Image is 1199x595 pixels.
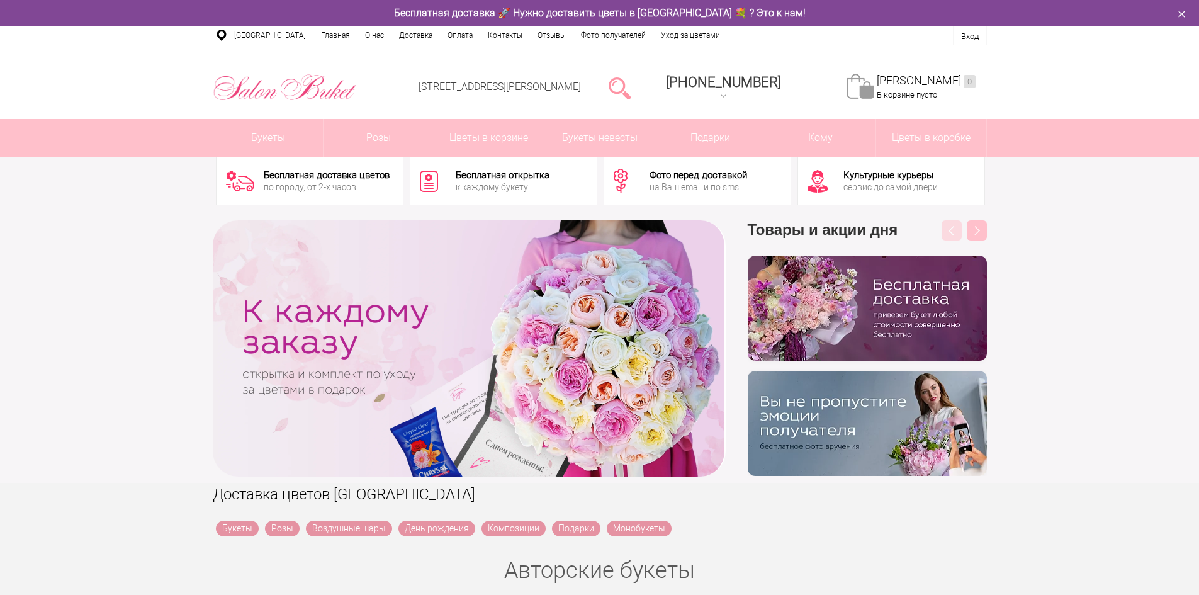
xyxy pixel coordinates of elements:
[544,119,655,157] a: Букеты невесты
[666,74,781,90] div: [PHONE_NUMBER]
[440,26,480,45] a: Оплата
[398,521,475,536] a: День рождения
[456,171,549,180] div: Бесплатная открытка
[357,26,391,45] a: О нас
[434,119,544,157] a: Цветы в корзине
[265,521,300,536] a: Розы
[480,26,530,45] a: Контакты
[877,74,976,88] a: [PERSON_NAME]
[456,183,549,191] div: к каждому букету
[530,26,573,45] a: Отзывы
[324,119,434,157] a: Розы
[264,183,390,191] div: по городу, от 2-х часов
[213,71,357,104] img: Цветы Нижний Новгород
[504,557,695,584] a: Авторские букеты
[843,183,938,191] div: сервис до самой двери
[419,81,581,93] a: [STREET_ADDRESS][PERSON_NAME]
[227,26,313,45] a: [GEOGRAPHIC_DATA]
[391,26,440,45] a: Доставка
[552,521,600,536] a: Подарки
[653,26,728,45] a: Уход за цветами
[877,90,937,99] span: В корзине пусто
[607,521,672,536] a: Монобукеты
[213,119,324,157] a: Букеты
[306,521,392,536] a: Воздушные шары
[313,26,357,45] a: Главная
[843,171,938,180] div: Культурные курьеры
[765,119,875,157] span: Кому
[748,256,987,361] img: hpaj04joss48rwypv6hbykmvk1dj7zyr.png.webp
[967,220,987,241] button: Next
[655,119,765,157] a: Подарки
[213,483,987,506] h1: Доставка цветов [GEOGRAPHIC_DATA]
[216,521,259,536] a: Букеты
[961,31,979,41] a: Вход
[650,183,747,191] div: на Ваш email и по sms
[748,220,987,256] h3: Товары и акции дня
[481,521,546,536] a: Композиции
[658,70,789,106] a: [PHONE_NUMBER]
[964,75,976,88] ins: 0
[573,26,653,45] a: Фото получателей
[650,171,747,180] div: Фото перед доставкой
[876,119,986,157] a: Цветы в коробке
[203,6,996,20] div: Бесплатная доставка 🚀 Нужно доставить цветы в [GEOGRAPHIC_DATA] 💐 ? Это к нам!
[264,171,390,180] div: Бесплатная доставка цветов
[748,371,987,476] img: v9wy31nijnvkfycrkduev4dhgt9psb7e.png.webp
